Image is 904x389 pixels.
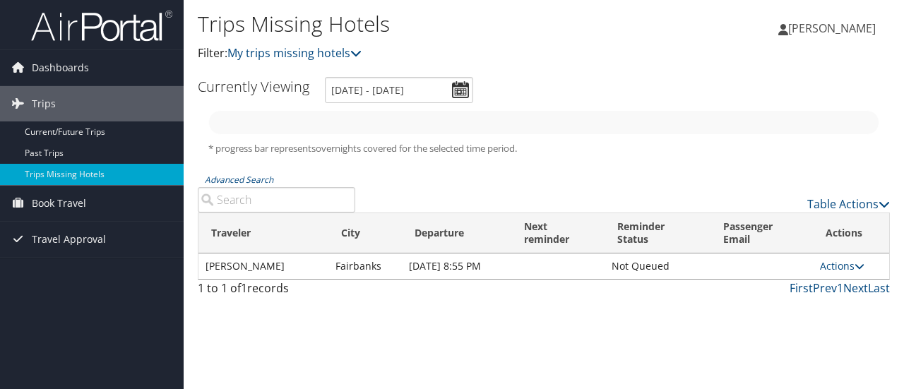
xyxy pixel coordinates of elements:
td: Not Queued [605,253,710,279]
h1: Trips Missing Hotels [198,9,659,39]
a: My trips missing hotels [227,45,362,61]
span: Book Travel [32,186,86,221]
th: Next reminder [511,213,605,253]
span: [PERSON_NAME] [788,20,876,36]
span: Travel Approval [32,222,106,257]
a: Advanced Search [205,174,273,186]
h5: * progress bar represents overnights covered for the selected time period. [208,142,879,155]
p: Filter: [198,44,659,63]
td: [DATE] 8:55 PM [402,253,511,279]
span: Dashboards [32,50,89,85]
a: 1 [837,280,843,296]
th: Reminder Status [605,213,710,253]
h3: Currently Viewing [198,77,309,96]
td: [PERSON_NAME] [198,253,328,279]
th: Passenger Email: activate to sort column ascending [710,213,814,253]
div: 1 to 1 of records [198,280,355,304]
th: Actions [813,213,889,253]
a: Next [843,280,868,296]
span: 1 [241,280,247,296]
a: Table Actions [807,196,890,212]
img: airportal-logo.png [31,9,172,42]
a: Last [868,280,890,296]
td: Fairbanks [328,253,402,279]
input: [DATE] - [DATE] [325,77,473,103]
a: Actions [820,259,864,273]
span: Trips [32,86,56,121]
a: First [790,280,813,296]
a: Prev [813,280,837,296]
th: Departure: activate to sort column ascending [402,213,511,253]
th: City: activate to sort column ascending [328,213,402,253]
a: [PERSON_NAME] [778,7,890,49]
th: Traveler: activate to sort column ascending [198,213,328,253]
input: Advanced Search [198,187,355,213]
